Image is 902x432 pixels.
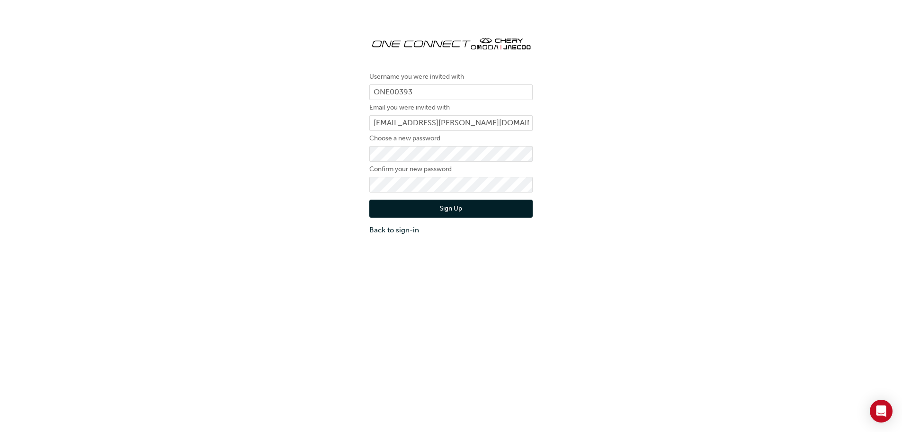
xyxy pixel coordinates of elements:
label: Confirm your new password [369,164,533,175]
button: Sign Up [369,200,533,218]
img: oneconnect [369,28,533,57]
label: Choose a new password [369,133,533,144]
label: Email you were invited with [369,102,533,113]
input: Username [369,84,533,101]
div: Open Intercom Messenger [870,400,893,423]
label: Username you were invited with [369,71,533,83]
a: Back to sign-in [369,225,533,236]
